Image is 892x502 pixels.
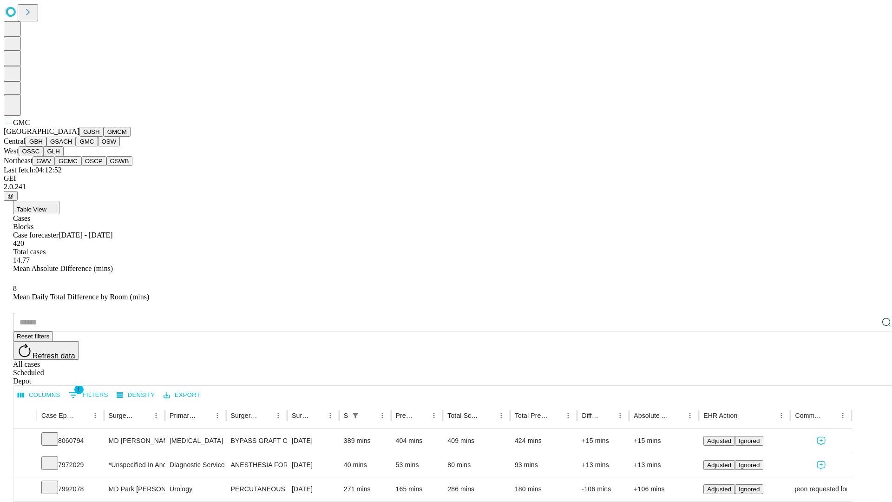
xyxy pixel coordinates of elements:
span: Northeast [4,157,33,165]
button: Expand [18,457,32,474]
div: 180 mins [515,477,573,501]
button: Menu [495,409,508,422]
span: West [4,147,19,155]
div: BYPASS GRAFT OTHER THAN VEIN AORTOBIFEMORAL [231,429,282,453]
button: GJSH [79,127,104,137]
div: +15 mins [634,429,694,453]
span: 8 [13,284,17,292]
div: 2.0.241 [4,183,888,191]
span: Reset filters [17,333,49,340]
div: 93 mins [515,453,573,477]
button: Adjusted [703,460,735,470]
div: GEI [4,174,888,183]
div: 404 mins [396,429,439,453]
button: Menu [683,409,696,422]
button: Sort [823,409,836,422]
button: Export [161,388,203,403]
div: +13 mins [634,453,694,477]
button: Ignored [735,484,763,494]
button: Expand [18,433,32,449]
div: Surgery Date [292,412,310,419]
div: 1 active filter [349,409,362,422]
button: Sort [670,409,683,422]
span: [GEOGRAPHIC_DATA] [4,127,79,135]
span: Refresh data [33,352,75,360]
button: Sort [137,409,150,422]
div: 7972029 [41,453,99,477]
div: MD [PERSON_NAME] [PERSON_NAME] Md [109,429,160,453]
button: Ignored [735,460,763,470]
button: GSACH [46,137,76,146]
div: 7992078 [41,477,99,501]
button: GSWB [106,156,133,166]
div: 40 mins [344,453,387,477]
button: Sort [738,409,751,422]
span: GMC [13,119,30,126]
div: -106 mins [582,477,624,501]
span: Adjusted [707,486,731,493]
button: Sort [482,409,495,422]
div: Predicted In Room Duration [396,412,414,419]
button: Reset filters [13,331,53,341]
span: Case forecaster [13,231,59,239]
div: 409 mins [447,429,505,453]
button: Sort [601,409,614,422]
button: OSCP [81,156,106,166]
button: GMC [76,137,98,146]
button: Show filters [66,388,111,403]
button: Ignored [735,436,763,446]
div: +106 mins [634,477,694,501]
span: Surgeon requested longer [782,477,859,501]
div: Primary Service [170,412,197,419]
div: [DATE] [292,453,334,477]
span: 1 [74,385,84,394]
div: 286 mins [447,477,505,501]
div: [MEDICAL_DATA] [170,429,221,453]
button: Menu [211,409,224,422]
button: Menu [376,409,389,422]
div: Total Predicted Duration [515,412,548,419]
div: ANESTHESIA FOR NON-INVASIVE IMAGING ([MEDICAL_DATA] OR CT) [231,453,282,477]
button: Select columns [15,388,63,403]
span: [DATE] - [DATE] [59,231,112,239]
div: [DATE] [292,477,334,501]
div: 271 mins [344,477,387,501]
span: Table View [17,206,46,213]
div: EHR Action [703,412,737,419]
div: Total Scheduled Duration [447,412,481,419]
button: GLH [43,146,63,156]
button: Sort [363,409,376,422]
div: 53 mins [396,453,439,477]
div: Surgeon requested longer [795,477,846,501]
button: Menu [89,409,102,422]
button: Menu [150,409,163,422]
button: Show filters [349,409,362,422]
div: *Unspecified In And Out Surgery Gmc [109,453,160,477]
span: @ [7,192,14,199]
div: +15 mins [582,429,624,453]
div: 80 mins [447,453,505,477]
div: 8060794 [41,429,99,453]
div: Case Epic Id [41,412,75,419]
button: GBH [26,137,46,146]
span: Mean Daily Total Difference by Room (mins) [13,293,149,301]
button: Menu [775,409,788,422]
button: Menu [614,409,627,422]
button: Menu [324,409,337,422]
div: Absolute Difference [634,412,669,419]
button: Refresh data [13,341,79,360]
div: Difference [582,412,600,419]
div: Comments [795,412,822,419]
span: Ignored [739,437,760,444]
div: 389 mins [344,429,387,453]
button: GCMC [55,156,81,166]
span: Ignored [739,462,760,469]
button: Sort [76,409,89,422]
button: Sort [259,409,272,422]
span: Total cases [13,248,46,256]
span: Central [4,137,26,145]
div: [DATE] [292,429,334,453]
div: MD Park [PERSON_NAME] [109,477,160,501]
span: Adjusted [707,437,731,444]
button: Adjusted [703,436,735,446]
